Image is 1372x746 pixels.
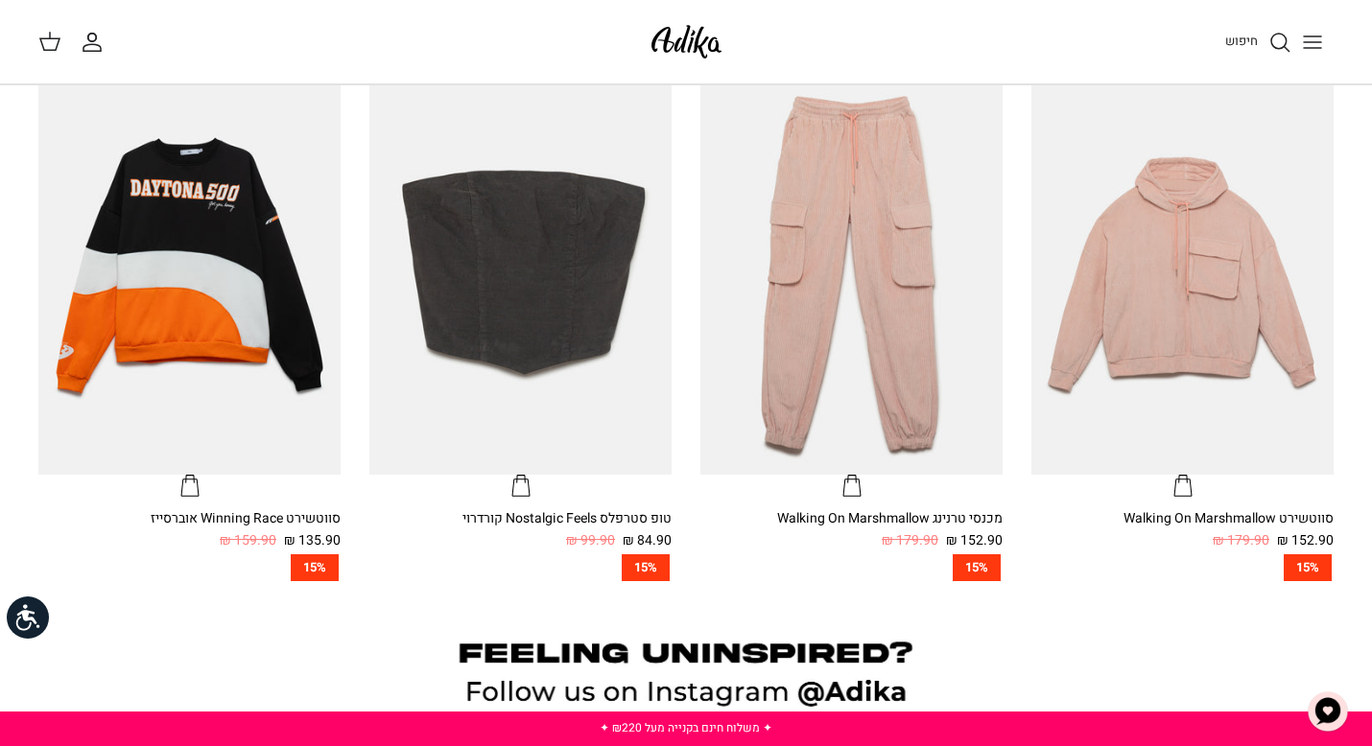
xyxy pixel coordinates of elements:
span: 84.90 ₪ [623,530,672,551]
span: 15% [622,554,670,582]
a: מכנסי טרנינג Walking On Marshmallow [700,72,1003,500]
div: טופ סטרפלס Nostalgic Feels קורדרוי [369,508,672,529]
span: 152.90 ₪ [1277,530,1334,551]
span: חיפוש [1225,32,1258,50]
span: 179.90 ₪ [882,530,938,551]
img: Adika IL [646,19,727,64]
a: חיפוש [1225,31,1291,54]
a: ✦ משלוח חינם בקנייה מעל ₪220 ✦ [600,719,772,736]
a: 15% [38,554,341,582]
span: 15% [291,554,339,582]
a: טופ סטרפלס Nostalgic Feels קורדרוי 84.90 ₪ 99.90 ₪ [369,508,672,551]
div: סווטשירט Walking On Marshmallow [1031,508,1334,529]
div: מכנסי טרנינג Walking On Marshmallow [700,508,1003,529]
a: מכנסי טרנינג Walking On Marshmallow 152.90 ₪ 179.90 ₪ [700,508,1003,551]
a: 15% [700,554,1003,582]
span: 15% [953,554,1001,582]
a: סווטשירט Winning Race אוברסייז 135.90 ₪ 159.90 ₪ [38,508,341,551]
span: 15% [1284,554,1332,582]
a: החשבון שלי [81,31,111,54]
button: Toggle menu [1291,21,1334,63]
a: סווטשירט Winning Race אוברסייז [38,72,341,500]
span: 159.90 ₪ [220,530,276,551]
span: 179.90 ₪ [1213,530,1269,551]
span: 152.90 ₪ [946,530,1003,551]
span: 99.90 ₪ [566,530,615,551]
div: סווטשירט Winning Race אוברסייז [38,508,341,529]
span: 135.90 ₪ [284,530,341,551]
a: טופ סטרפלס Nostalgic Feels קורדרוי [369,72,672,500]
a: 15% [1031,554,1334,582]
a: 15% [369,554,672,582]
a: סווטשירט Walking On Marshmallow 152.90 ₪ 179.90 ₪ [1031,508,1334,551]
button: צ'אט [1299,683,1357,740]
a: סווטשירט Walking On Marshmallow [1031,72,1334,500]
